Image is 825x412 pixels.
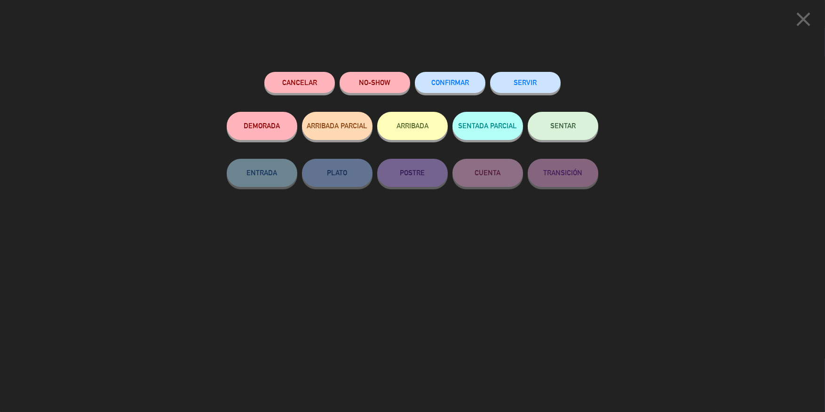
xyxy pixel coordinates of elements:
[377,159,448,187] button: POSTRE
[264,72,335,93] button: Cancelar
[528,112,598,140] button: SENTAR
[415,72,485,93] button: CONFIRMAR
[307,122,368,130] span: ARRIBADA PARCIAL
[302,112,373,140] button: ARRIBADA PARCIAL
[789,7,818,35] button: close
[490,72,561,93] button: SERVIR
[528,159,598,187] button: TRANSICIÓN
[550,122,576,130] span: SENTAR
[227,112,297,140] button: DEMORADA
[452,112,523,140] button: SENTADA PARCIAL
[302,159,373,187] button: PLATO
[452,159,523,187] button: CUENTA
[431,78,469,86] span: CONFIRMAR
[227,159,297,187] button: ENTRADA
[792,8,815,31] i: close
[377,112,448,140] button: ARRIBADA
[340,72,410,93] button: NO-SHOW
